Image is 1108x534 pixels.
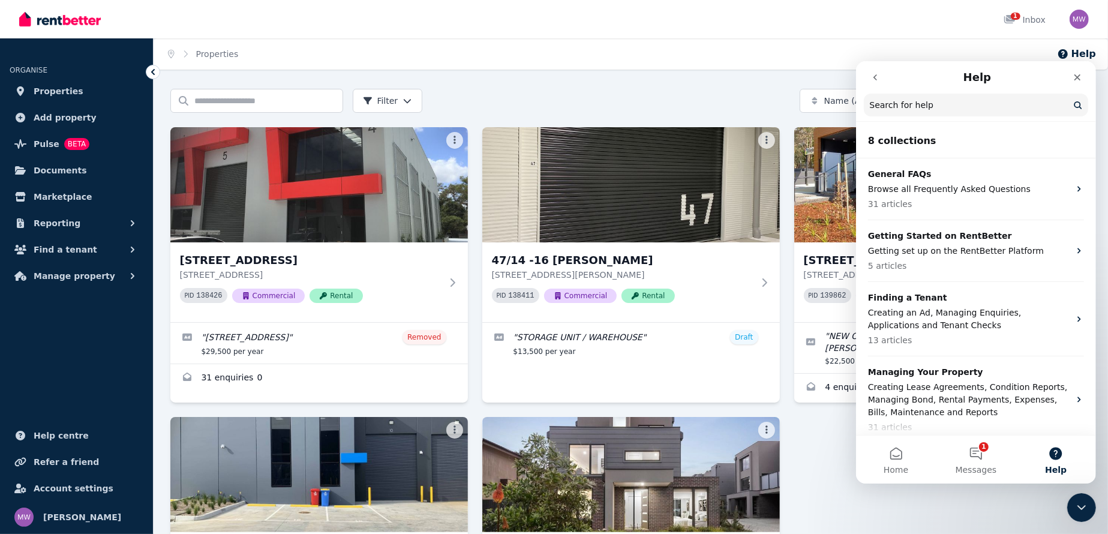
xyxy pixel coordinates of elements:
nav: Breadcrumb [154,38,253,70]
a: Edit listing: STORAGE UNIT / WAREHOUSE [482,323,780,364]
a: Edit listing: NEW OFFICE 101 / 14-16 SIMLA ST MITCHAM VIC 3134 [794,323,1092,373]
button: More options [446,422,463,439]
p: [STREET_ADDRESS][PERSON_NAME] [804,269,1065,281]
small: PID [185,292,194,299]
button: More options [758,422,775,439]
button: Find a tenant [10,238,143,262]
a: Marketplace [10,185,143,209]
span: Refer a friend [34,455,99,469]
span: Documents [34,163,87,178]
iframe: Intercom live chat [856,61,1096,484]
img: RentBetter [19,10,101,28]
a: Account settings [10,476,143,500]
p: [STREET_ADDRESS] [180,269,442,281]
img: Mark W [1070,10,1089,29]
span: Pulse [34,137,59,151]
h3: [STREET_ADDRESS] [180,252,442,269]
a: Properties [10,79,143,103]
span: Reporting [34,216,80,230]
span: 1 [1011,13,1020,20]
span: Find a tenant [34,242,97,257]
button: Filter [353,89,423,113]
span: Rental [621,289,674,303]
button: Reporting [10,211,143,235]
a: Documents [10,158,143,182]
a: Enquiries for 101/14-16 Simla St, Mitcham [794,374,1092,403]
a: 101/14-16 Simla St, Mitcham[STREET_ADDRESS][STREET_ADDRESS][PERSON_NAME]PID 139862CommercialRental [794,127,1092,322]
span: Marketplace [34,190,92,204]
img: 4/7-9 OBAN RD, Ringwood [170,127,468,242]
a: 47/14 -16 SIMLA, MITCHAM47/14 -16 [PERSON_NAME][STREET_ADDRESS][PERSON_NAME]PID 138411CommercialR... [482,127,780,322]
code: 138411 [508,292,534,300]
h3: 47/14 -16 [PERSON_NAME] [492,252,753,269]
span: Properties [34,84,83,98]
small: PID [809,292,818,299]
span: Rental [310,289,362,303]
a: PulseBETA [10,132,143,156]
div: Inbox [1004,14,1046,26]
button: Name (A-Z) [800,89,915,113]
span: Manage property [34,269,115,283]
span: ORGANISE [10,66,47,74]
button: Help [1057,47,1096,61]
a: Enquiries for 4/7-9 OBAN RD, Ringwood [170,364,468,393]
img: Mark W [14,508,34,527]
button: More options [446,132,463,149]
a: Refer a friend [10,450,143,474]
code: 139862 [820,292,846,300]
span: Filter [363,95,398,107]
a: 4/7-9 OBAN RD, Ringwood[STREET_ADDRESS][STREET_ADDRESS]PID 138426CommercialRental [170,127,468,322]
span: Add property [34,110,97,125]
a: Add property [10,106,143,130]
span: Help centre [34,428,89,443]
small: PID [497,292,506,299]
img: 47/14 -16 SIMLA, MITCHAM [482,127,780,242]
p: [STREET_ADDRESS][PERSON_NAME] [492,269,753,281]
span: Commercial [544,289,617,303]
span: Commercial [232,289,305,303]
a: Properties [196,49,239,59]
span: Account settings [34,481,113,496]
button: Manage property [10,264,143,288]
a: Edit listing: 7-9 OBAN ROAD RINGWOOD VIC [170,323,468,364]
span: [PERSON_NAME] [43,510,121,524]
img: 636 Whitehorse Rd, Mitcham [170,417,468,532]
button: More options [758,132,775,149]
iframe: Intercom live chat [1067,493,1096,522]
img: U1/94 Brice Ave, Mooroolbark [482,417,780,532]
h3: [STREET_ADDRESS] [804,252,1065,269]
span: Name (A-Z) [824,95,873,107]
a: Help centre [10,424,143,448]
code: 138426 [196,292,222,300]
span: BETA [64,138,89,150]
img: 101/14-16 Simla St, Mitcham [794,127,1092,242]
